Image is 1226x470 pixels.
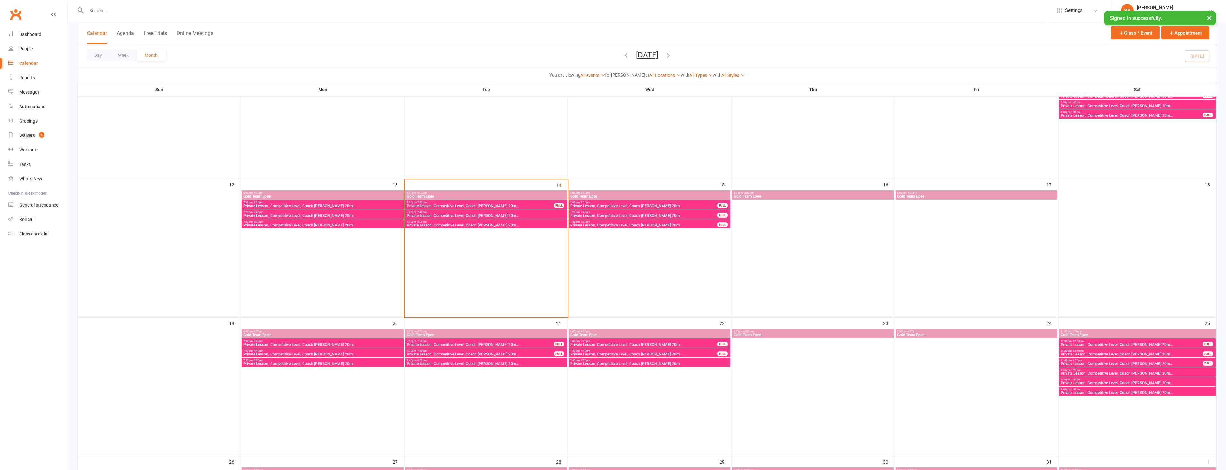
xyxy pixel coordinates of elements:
span: 1:00pm [1060,369,1214,372]
span: Gold Team Epee [570,194,729,198]
span: - 7:20pm [253,340,263,343]
span: Signed in successfully. [1110,15,1162,21]
div: 30 [883,456,895,467]
div: FULL [717,222,728,227]
div: 14 [556,179,568,190]
span: 7:20pm [406,211,566,214]
button: Week [110,49,137,61]
a: Clubworx [8,6,24,22]
a: Class kiosk mode [8,227,68,241]
span: - 1:40pm [1070,378,1080,381]
button: Class / Event [1111,26,1160,39]
span: 12:00pm [1060,340,1203,343]
span: Gold Team Epee [733,194,893,198]
th: Tue [404,83,568,96]
strong: at [645,73,649,78]
span: 6:00pm [733,192,893,194]
span: 7:20pm [243,211,402,214]
span: 7:20pm [570,211,718,214]
div: Fencing Institute of [US_STATE], Inc. [1137,11,1208,16]
div: 1 [1207,456,1216,467]
th: Fri [895,83,1058,96]
span: Private Lesson, Competitive Level, Coach [PERSON_NAME] 20m... [243,223,402,227]
span: - 7:40pm [416,211,427,214]
span: 6:00pm [243,192,402,194]
span: - 8:00pm [253,220,263,223]
span: - 8:00pm [253,359,263,362]
span: 7:20pm [243,349,402,352]
span: - 2:00pm [1071,330,1082,333]
span: 6:00pm [406,330,566,333]
button: Free Trials [144,30,167,44]
span: Gold Team Epee [733,333,893,337]
div: [PERSON_NAME] [1137,5,1208,11]
span: 6:00pm [733,330,893,333]
span: - 8:00pm [580,220,590,223]
span: - 12:20pm [1072,340,1084,343]
span: 7:00pm [570,340,718,343]
span: Private Lesson, Competitive Level, Coach [PERSON_NAME] 20m... [243,352,402,356]
div: 12 [229,179,241,190]
span: - 8:00pm [416,359,427,362]
div: FULL [717,213,728,218]
a: Tasks [8,157,68,172]
span: Gold Team Epee [1060,333,1214,337]
span: - 7:20pm [253,201,263,204]
div: Automations [19,104,45,109]
button: Month [137,49,166,61]
span: Private Lesson, Competitive Level, Coach [PERSON_NAME] 20m... [1060,114,1203,117]
span: Private Lesson, Competitive Level, Coach [PERSON_NAME] 20m... [406,223,566,227]
span: Gold Team Epee [406,194,566,198]
div: 26 [229,456,241,467]
div: Messages [19,90,39,95]
a: Messages [8,85,68,99]
div: 20 [393,318,404,328]
span: Private Lesson, Competitive Level, Coach [PERSON_NAME] 20m... [243,362,402,366]
span: - 8:00pm [416,192,427,194]
button: Appointment [1161,26,1209,39]
strong: You are viewing [549,73,580,78]
span: 6:00pm [406,192,566,194]
span: - 8:00pm [580,359,590,362]
span: 1:20pm [1060,101,1214,104]
span: - 7:20pm [580,340,590,343]
div: FULL [717,351,728,356]
a: All Types [689,73,713,78]
span: 1:20pm [1060,378,1214,381]
span: 7:00pm [243,340,402,343]
span: 7:40pm [570,220,718,223]
span: 1:40pm [1060,388,1214,391]
span: - 8:00pm [743,330,754,333]
div: FULL [554,351,564,356]
div: FULL [1203,113,1213,117]
span: 12:20pm [1060,349,1203,352]
span: - 8:00pm [253,192,263,194]
a: People [8,42,68,56]
div: 15 [720,179,731,190]
span: 11:30am [1060,330,1214,333]
div: Workouts [19,147,38,152]
span: - 8:00pm [416,220,427,223]
span: - 1:40pm [1070,101,1080,104]
div: FULL [1203,351,1213,356]
span: - 1:20pm [1070,369,1080,372]
div: Gradings [19,118,38,124]
a: Gradings [8,114,68,128]
div: Dashboard [19,32,41,37]
button: Day [86,49,110,61]
span: 12:40pm [1060,359,1203,362]
span: 6:00pm [243,330,402,333]
strong: for [605,73,611,78]
span: Private Lesson, Competitive Level, Coach [PERSON_NAME] 20m... [1060,343,1203,346]
span: - 7:40pm [416,349,427,352]
span: Settings [1065,3,1083,18]
span: Gold Team Epee [243,333,402,337]
a: All events [580,73,605,78]
span: Private Lesson, Competitive Level, Coach [PERSON_NAME] 20m... [570,362,729,366]
a: All Styles [721,73,745,78]
a: Dashboard [8,27,68,42]
span: Private Lesson, Competitive Level, Coach [PERSON_NAME] 20m... [1060,381,1214,385]
span: 7:00pm [570,201,718,204]
span: - 12:40pm [1072,349,1084,352]
div: FULL [1203,361,1213,366]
